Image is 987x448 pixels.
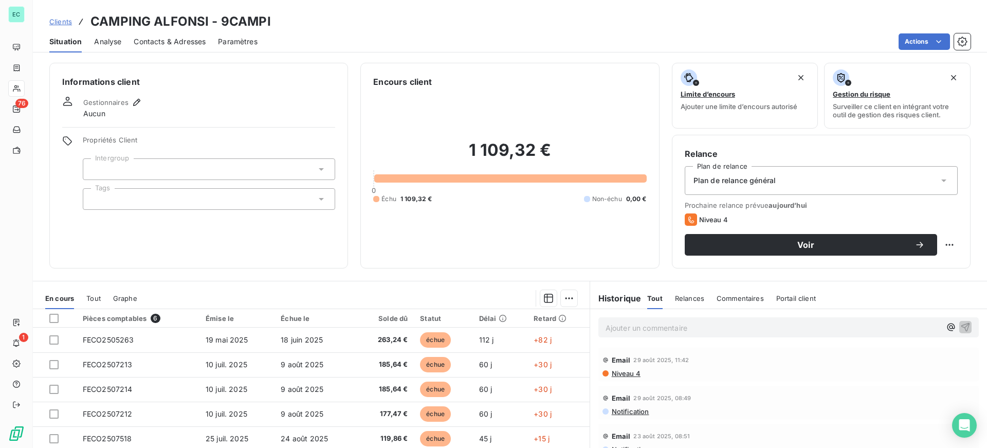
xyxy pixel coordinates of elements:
[681,90,735,98] span: Limite d’encours
[479,409,492,418] span: 60 j
[612,356,631,364] span: Email
[134,37,206,47] span: Contacts & Adresses
[281,434,328,443] span: 24 août 2025
[362,409,408,419] span: 177,47 €
[19,333,28,342] span: 1
[92,194,100,204] input: Ajouter une valeur
[611,407,649,416] span: Notification
[151,314,160,323] span: 6
[362,314,408,322] div: Solde dû
[534,360,552,369] span: +30 j
[373,140,646,171] h2: 1 109,32 €
[90,12,271,31] h3: CAMPING ALFONSI - 9CAMPI
[633,357,689,363] span: 29 août 2025, 11:42
[672,63,818,129] button: Limite d’encoursAjouter une limite d’encours autorisé
[685,201,958,209] span: Prochaine relance prévue
[479,314,521,322] div: Délai
[281,385,323,393] span: 9 août 2025
[952,413,977,438] div: Open Intercom Messenger
[699,216,728,224] span: Niveau 4
[281,360,323,369] span: 9 août 2025
[362,434,408,444] span: 119,86 €
[94,37,121,47] span: Analyse
[83,98,129,106] span: Gestionnaires
[49,17,72,26] span: Clients
[281,314,350,322] div: Échue le
[833,102,962,119] span: Surveiller ce client en intégrant votre outil de gestion des risques client.
[420,314,467,322] div: Statut
[420,431,451,446] span: échue
[86,294,101,302] span: Tout
[420,382,451,397] span: échue
[479,385,492,393] span: 60 j
[685,148,958,160] h6: Relance
[83,109,105,119] span: Aucun
[373,76,432,88] h6: Encours client
[400,194,432,204] span: 1 109,32 €
[633,433,690,439] span: 23 août 2025, 08:51
[592,194,622,204] span: Non-échu
[647,294,663,302] span: Tout
[45,294,74,302] span: En cours
[611,369,641,378] span: Niveau 4
[833,90,890,98] span: Gestion du risque
[362,335,408,345] span: 263,24 €
[612,394,631,402] span: Email
[206,385,247,393] span: 10 juil. 2025
[206,360,247,369] span: 10 juil. 2025
[534,314,583,322] div: Retard
[83,314,193,323] div: Pièces comptables
[420,406,451,422] span: échue
[372,186,376,194] span: 0
[633,395,691,401] span: 29 août 2025, 08:49
[281,335,323,344] span: 18 juin 2025
[776,294,816,302] span: Portail client
[534,434,550,443] span: +15 j
[479,335,494,344] span: 112 j
[8,425,25,442] img: Logo LeanPay
[49,37,82,47] span: Situation
[8,6,25,23] div: EC
[899,33,950,50] button: Actions
[83,409,133,418] span: FECO2507212
[92,165,100,174] input: Ajouter une valeur
[534,409,552,418] span: +30 j
[83,385,133,393] span: FECO2507214
[479,434,492,443] span: 45 j
[206,434,248,443] span: 25 juil. 2025
[49,16,72,27] a: Clients
[626,194,647,204] span: 0,00 €
[681,102,797,111] span: Ajouter une limite d’encours autorisé
[590,292,642,304] h6: Historique
[206,409,247,418] span: 10 juil. 2025
[717,294,764,302] span: Commentaires
[113,294,137,302] span: Graphe
[479,360,492,369] span: 60 j
[824,63,971,129] button: Gestion du risqueSurveiller ce client en intégrant votre outil de gestion des risques client.
[697,241,915,249] span: Voir
[534,335,552,344] span: +82 j
[534,385,552,393] span: +30 j
[83,360,133,369] span: FECO2507213
[206,335,248,344] span: 19 mai 2025
[693,175,776,186] span: Plan de relance général
[83,335,134,344] span: FECO2505263
[769,201,807,209] span: aujourd’hui
[362,384,408,395] span: 185,64 €
[218,37,258,47] span: Paramètres
[685,234,937,256] button: Voir
[420,357,451,372] span: échue
[62,76,335,88] h6: Informations client
[15,99,28,108] span: 76
[420,332,451,348] span: échue
[83,434,132,443] span: FECO2507518
[612,432,631,440] span: Email
[381,194,396,204] span: Échu
[675,294,704,302] span: Relances
[83,136,335,150] span: Propriétés Client
[362,360,408,370] span: 185,64 €
[281,409,323,418] span: 9 août 2025
[206,314,268,322] div: Émise le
